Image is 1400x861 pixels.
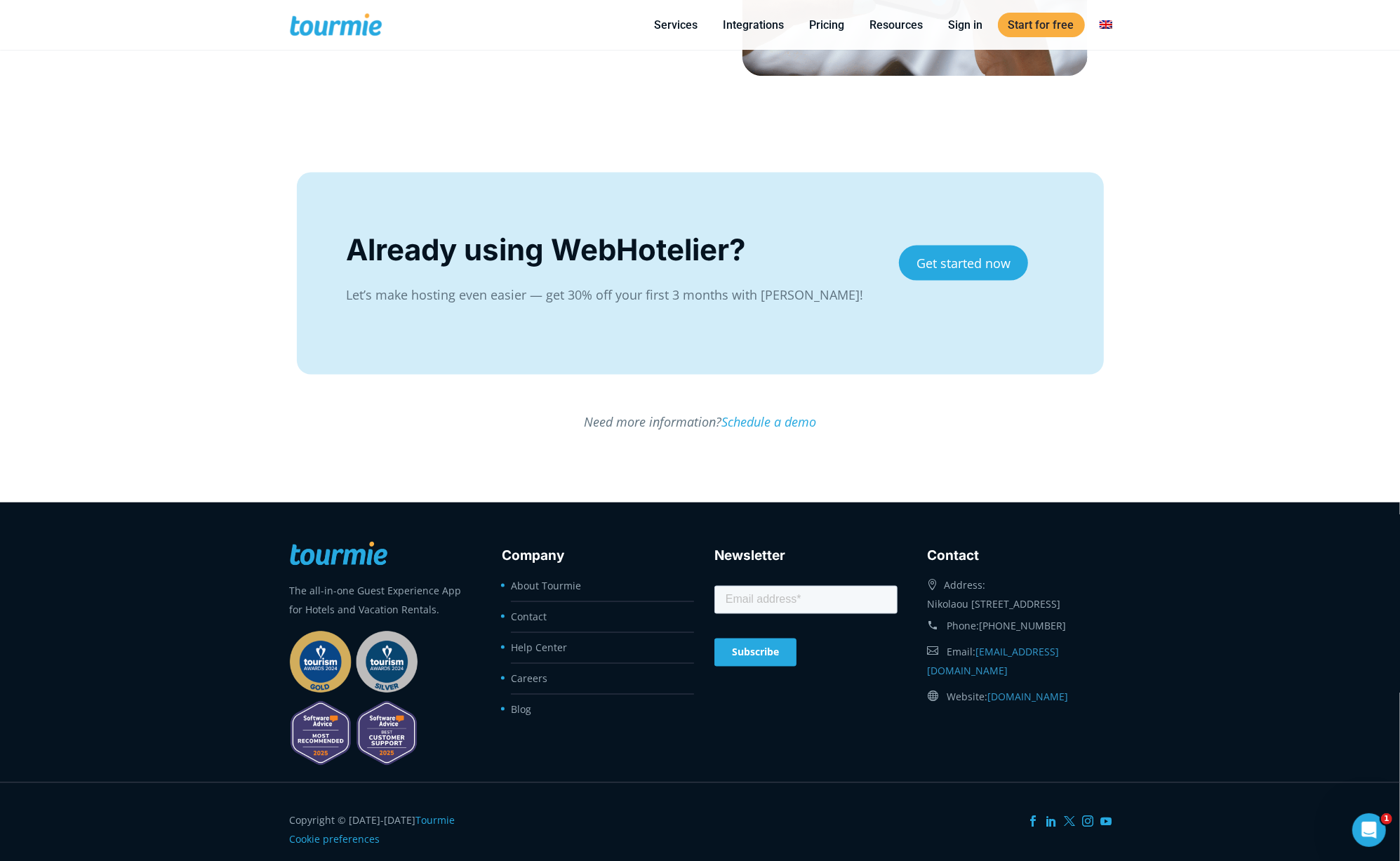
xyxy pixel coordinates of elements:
p: The all-in-one Guest Experience App for Hotels and Vacation Rentals. [290,582,473,620]
a: Contact [511,610,547,624]
a: [PHONE_NUMBER] [979,620,1066,633]
h3: Newsletter [714,545,898,566]
a: Cookie preferences [290,833,380,846]
a: About Tourmie [511,580,581,593]
a: Blog [511,703,531,716]
a: Start for free [998,13,1085,37]
em: Need more information? [584,413,816,430]
p: Let’s make hosting even easier — get 30% off your first 3 months with [PERSON_NAME]! [347,286,870,305]
div: Already using WebHotelier? [347,229,870,271]
iframe: Form 0 [714,583,898,691]
div: Address: Nikolaou [STREET_ADDRESS] [927,573,1110,614]
a: Facebook [1028,816,1039,827]
a: Instagram [1083,816,1094,827]
a: [EMAIL_ADDRESS][DOMAIN_NAME] [927,646,1059,678]
a: Sign in [938,16,994,34]
a: Help Center [511,641,567,655]
a: Integrations [713,16,795,34]
a: YouTube [1101,816,1112,827]
div: Website: [927,684,1110,710]
a: Schedule a demo [721,413,816,430]
a: Pricing [799,16,855,34]
a: Resources [860,16,934,34]
span: 1 [1381,813,1392,825]
a: Get started now [899,246,1028,281]
h3: Company [502,545,685,566]
a: LinkedIn [1046,816,1058,827]
a: Twitter [1065,816,1076,827]
div: Copyright © [DATE]-[DATE] [290,811,473,849]
iframe: Intercom live chat [1352,813,1386,847]
a: Services [644,16,709,34]
div: Email: [927,639,1110,684]
div: Phone: [927,614,1110,639]
a: [DOMAIN_NAME] [987,690,1068,704]
a: Careers [511,672,547,686]
a: Tourmie [416,814,455,827]
h3: Contact [927,545,1110,566]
